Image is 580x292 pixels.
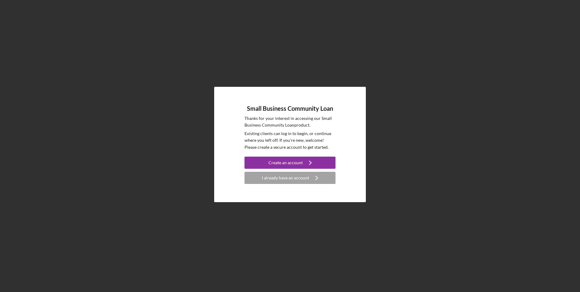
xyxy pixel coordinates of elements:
[247,105,333,112] h4: Small Business Community Loan
[244,157,336,170] a: Create an account
[244,115,336,129] p: Thanks for your interest in accessing our Small Business Community Loan product.
[244,130,336,151] p: Existing clients can log in to begin, or continue where you left off. If you're new, welcome! Ple...
[262,172,309,184] div: I already have an account
[244,157,336,169] button: Create an account
[244,172,336,184] button: I already have an account
[268,157,303,169] div: Create an account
